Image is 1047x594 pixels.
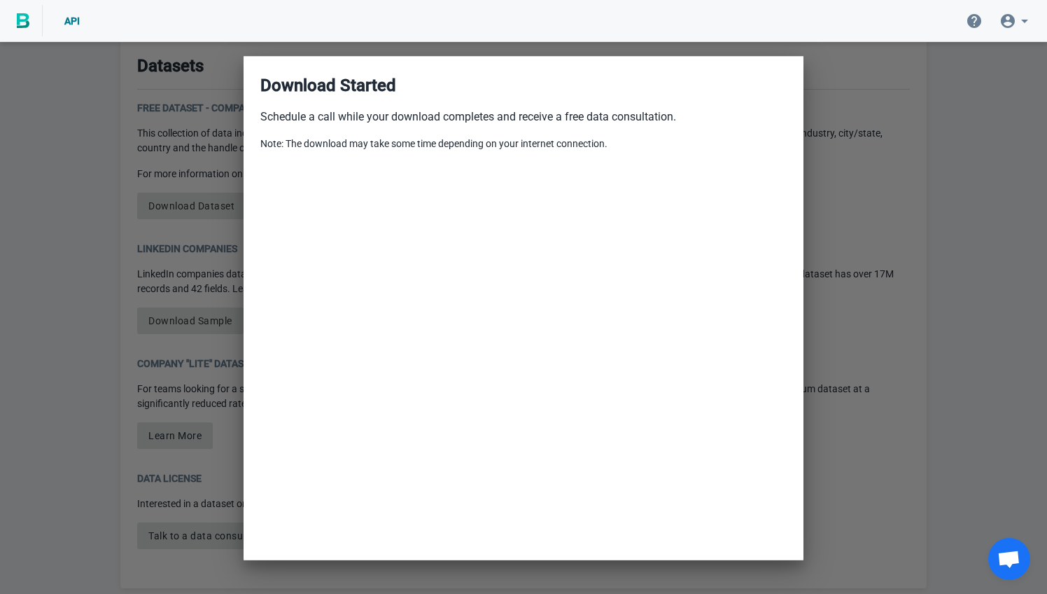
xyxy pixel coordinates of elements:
[988,538,1030,580] a: Open chat
[260,109,787,125] p: Schedule a call while your download completes and receive a free data consultation.
[260,74,787,97] h3: Download Started
[64,15,80,27] span: API
[17,13,29,29] img: BigPicture.io
[260,137,787,151] p: Note: The download may take some time depending on your internet connection.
